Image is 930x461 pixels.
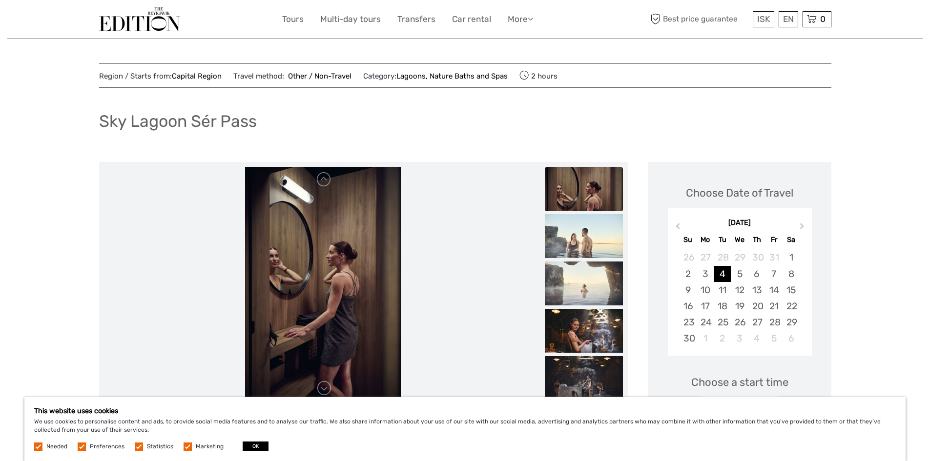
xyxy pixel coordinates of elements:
[545,309,623,353] img: cd73bc024b534f798350631ee844add1_slider_thumbnail.jpeg
[714,298,731,314] div: Choose Tuesday, November 18th, 2025
[783,233,800,246] div: Sa
[765,249,783,265] div: Choose Friday, October 31st, 2025
[714,249,731,265] div: Choose Tuesday, October 28th, 2025
[697,330,714,346] div: Choose Monday, December 1st, 2025
[748,249,765,265] div: Choose Thursday, October 30th, 2025
[697,282,714,298] div: Choose Monday, November 10th, 2025
[748,298,765,314] div: Choose Thursday, November 20th, 2025
[363,71,508,81] span: Category:
[714,330,731,346] div: Choose Tuesday, December 2nd, 2025
[545,167,623,211] img: cb12aea00120413d8a0e950c0148495e_slider_thumbnail.jpeg
[99,111,257,131] h1: Sky Lagoon Sér Pass
[508,12,533,26] a: More
[172,72,222,80] a: Capital Region
[714,266,731,282] div: Choose Tuesday, November 4th, 2025
[731,266,748,282] div: Choose Wednesday, November 5th, 2025
[99,71,222,81] span: Region / Starts from:
[680,249,697,265] div: Choose Sunday, October 26th, 2025
[669,220,684,236] button: Previous Month
[765,330,783,346] div: Choose Friday, December 5th, 2025
[545,214,623,258] img: f6e4b5c3ae944c668da69feeeb7fe87d_slider_thumbnail.jpeg
[765,298,783,314] div: Choose Friday, November 21st, 2025
[519,69,558,82] span: 2 hours
[668,218,812,228] div: [DATE]
[748,233,765,246] div: Th
[680,282,697,298] div: Choose Sunday, November 9th, 2025
[697,298,714,314] div: Choose Monday, November 17th, 2025
[680,233,697,246] div: Su
[243,441,269,451] button: OK
[783,249,800,265] div: Choose Saturday, November 1st, 2025
[196,442,224,451] label: Marketing
[671,249,808,346] div: month 2025-11
[765,233,783,246] div: Fr
[783,282,800,298] div: Choose Saturday, November 15th, 2025
[795,220,811,236] button: Next Month
[779,11,798,27] div: EN
[748,314,765,330] div: Choose Thursday, November 27th, 2025
[697,314,714,330] div: Choose Monday, November 24th, 2025
[714,233,731,246] div: Tu
[765,266,783,282] div: Choose Friday, November 7th, 2025
[648,11,750,27] span: Best price guarantee
[397,12,435,26] a: Transfers
[680,314,697,330] div: Choose Sunday, November 23rd, 2025
[282,12,304,26] a: Tours
[783,266,800,282] div: Choose Saturday, November 8th, 2025
[545,261,623,305] img: 2598d160fcc64caa8c13f0b12ed59e4a_slider_thumbnail.jpeg
[245,167,401,401] img: cb12aea00120413d8a0e950c0148495e_main_slider.jpeg
[545,356,623,400] img: 5a5adcbaf9ac4031878b58077da05476_slider_thumbnail.jpeg
[680,298,697,314] div: Choose Sunday, November 16th, 2025
[233,69,352,82] span: Travel method:
[748,330,765,346] div: Choose Thursday, December 4th, 2025
[396,72,508,80] a: Lagoons, Nature Baths and Spas
[714,282,731,298] div: Choose Tuesday, November 11th, 2025
[112,15,124,27] button: Open LiveChat chat widget
[757,14,770,24] span: ISK
[697,266,714,282] div: Choose Monday, November 3rd, 2025
[147,442,173,451] label: Statistics
[697,233,714,246] div: Mo
[731,314,748,330] div: Choose Wednesday, November 26th, 2025
[748,266,765,282] div: Choose Thursday, November 6th, 2025
[819,14,827,24] span: 0
[46,442,67,451] label: Needed
[320,12,381,26] a: Multi-day tours
[731,249,748,265] div: Choose Wednesday, October 29th, 2025
[783,298,800,314] div: Choose Saturday, November 22nd, 2025
[680,266,697,282] div: Choose Sunday, November 2nd, 2025
[783,330,800,346] div: Choose Saturday, December 6th, 2025
[90,442,124,451] label: Preferences
[783,314,800,330] div: Choose Saturday, November 29th, 2025
[686,185,793,200] div: Choose Date of Travel
[99,7,180,31] img: The Reykjavík Edition
[731,233,748,246] div: We
[731,298,748,314] div: Choose Wednesday, November 19th, 2025
[34,407,896,415] h5: This website uses cookies
[452,12,491,26] a: Car rental
[748,282,765,298] div: Choose Thursday, November 13th, 2025
[691,375,788,390] span: Choose a start time
[731,282,748,298] div: Choose Wednesday, November 12th, 2025
[680,330,697,346] div: Choose Sunday, November 30th, 2025
[24,397,906,461] div: We use cookies to personalise content and ads, to provide social media features and to analyse ou...
[765,282,783,298] div: Choose Friday, November 14th, 2025
[14,17,110,25] p: We're away right now. Please check back later!
[284,72,352,80] a: Other / Non-Travel
[697,249,714,265] div: Choose Monday, October 27th, 2025
[765,314,783,330] div: Choose Friday, November 28th, 2025
[714,314,731,330] div: Choose Tuesday, November 25th, 2025
[731,330,748,346] div: Choose Wednesday, December 3rd, 2025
